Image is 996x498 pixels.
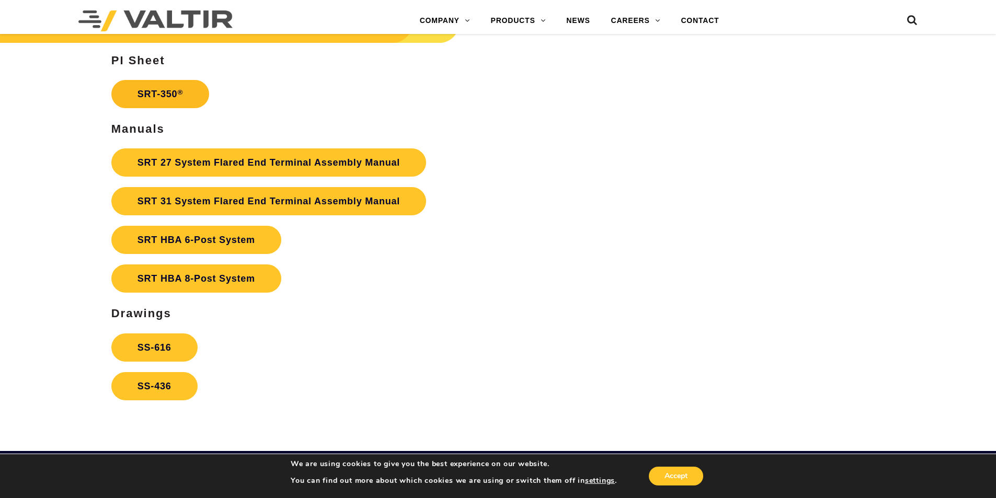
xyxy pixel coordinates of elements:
a: SRT 27 System Flared End Terminal Assembly Manual [111,148,426,177]
strong: PI Sheet [111,54,165,67]
a: SRT HBA 6-Post System [111,226,281,254]
a: CAREERS [601,10,671,31]
a: SRT-350® [111,80,209,108]
a: PRODUCTS [480,10,556,31]
a: NEWS [556,10,600,31]
a: CONTACT [670,10,729,31]
img: Valtir [78,10,233,31]
sup: ® [177,88,183,96]
p: You can find out more about which cookies we are using or switch them off in . [291,476,617,485]
button: Accept [649,467,703,485]
p: We are using cookies to give you the best experience on our website. [291,459,617,469]
strong: Manuals [111,122,165,135]
a: SS-616 [111,333,198,362]
a: COMPANY [409,10,480,31]
strong: SRT HBA 6-Post System [138,235,255,245]
a: SS-436 [111,372,198,400]
button: settings [585,476,615,485]
strong: Drawings [111,307,171,320]
a: SRT 31 System Flared End Terminal Assembly Manual [111,187,426,215]
a: SRT HBA 8-Post System [111,264,281,293]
